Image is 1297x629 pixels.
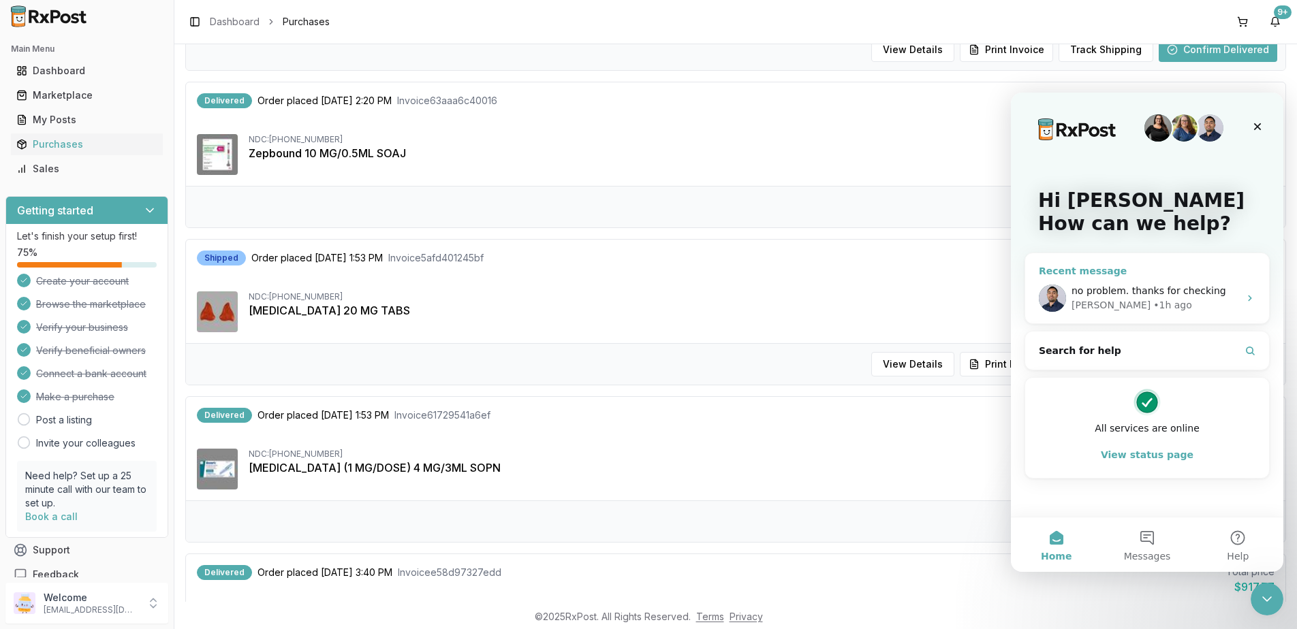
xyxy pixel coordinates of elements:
a: Purchases [11,132,163,157]
span: Order placed [DATE] 3:40 PM [257,566,392,579]
button: View Details [871,37,954,62]
div: My Posts [16,113,157,127]
div: Purchases [16,138,157,151]
div: NDC: [PHONE_NUMBER] [249,134,1275,145]
a: Book a call [25,511,78,522]
span: Verify your business [36,321,128,334]
span: Order placed [DATE] 2:20 PM [257,94,392,108]
img: Ozempic (1 MG/DOSE) 4 MG/3ML SOPN [197,449,238,489]
span: Invoice 5afd401245bf [388,251,484,265]
iframe: Intercom live chat [1011,93,1283,572]
button: Purchases [5,133,168,155]
span: Invoice 61729541a6ef [394,408,490,422]
a: My Posts [11,108,163,132]
a: Dashboard [11,59,163,83]
div: Sales [16,162,157,176]
button: Print Invoice [960,37,1053,62]
button: 9+ [1264,11,1286,33]
a: Marketplace [11,83,163,108]
div: Delivered [197,565,252,580]
h2: Main Menu [11,44,163,54]
button: Support [5,538,168,562]
div: NDC: [PHONE_NUMBER] [249,449,1275,459]
span: Order placed [DATE] 1:53 PM [251,251,383,265]
a: Privacy [730,611,763,622]
button: My Posts [5,109,168,131]
span: Verify beneficial owners [36,344,146,357]
h3: Getting started [17,202,93,219]
span: 75 % [17,246,37,259]
button: Confirm Delivered [1159,37,1277,62]
p: Welcome [44,591,138,604]
p: Need help? Set up a 25 minute call with our team to set up. [25,469,149,510]
span: Browse the marketplace [36,297,146,311]
div: Delivered [197,93,252,108]
button: Print Invoice [960,352,1053,376]
span: Connect a bank account [36,367,146,381]
div: NDC: [PHONE_NUMBER] [249,291,1275,302]
span: Purchases [283,15,330,29]
button: Marketplace [5,84,168,106]
span: Create your account [36,274,129,288]
a: Post a listing [36,413,92,427]
button: Sales [5,158,168,180]
a: Dashboard [210,15,260,29]
button: Track Shipping [1059,37,1153,62]
img: User avatar [14,592,35,614]
div: $917.77 [1226,579,1275,595]
div: Delivered [197,408,252,423]
div: 9+ [1274,5,1292,19]
p: Let's finish your setup first! [17,229,157,243]
div: Shipped [197,251,246,265]
span: Order placed [DATE] 1:53 PM [257,408,389,422]
button: Dashboard [5,60,168,82]
div: Total price [1226,565,1275,579]
iframe: Intercom live chat [1251,583,1283,615]
div: Dashboard [16,64,157,78]
a: Sales [11,157,163,181]
button: View Details [871,352,954,376]
div: Zepbound 10 MG/0.5ML SOAJ [249,145,1275,161]
span: Invoice e58d97327edd [398,566,501,579]
div: [MEDICAL_DATA] 20 MG TABS [249,302,1275,319]
div: [MEDICAL_DATA] (1 MG/DOSE) 4 MG/3ML SOPN [249,459,1275,476]
button: Feedback [5,562,168,587]
img: Zepbound 10 MG/0.5ML SOAJ [197,134,238,175]
span: Make a purchase [36,390,114,404]
div: Marketplace [16,88,157,102]
span: Feedback [33,568,79,581]
p: [EMAIL_ADDRESS][DOMAIN_NAME] [44,604,138,615]
img: Xarelto 20 MG TABS [197,291,238,332]
nav: breadcrumb [210,15,330,29]
img: RxPost Logo [5,5,93,27]
a: Terms [696,611,724,622]
a: Invite your colleagues [36,436,136,450]
span: Invoice 63aaa6c40016 [397,94,497,108]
